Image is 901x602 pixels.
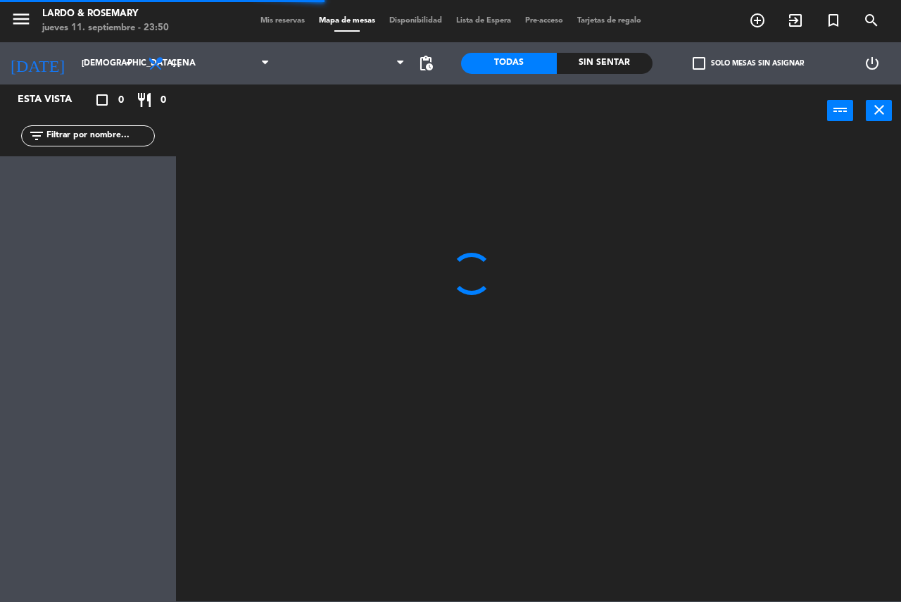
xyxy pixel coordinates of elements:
[253,17,312,25] span: Mis reservas
[749,12,766,29] i: add_circle_outline
[45,128,154,144] input: Filtrar por nombre...
[871,101,888,118] i: close
[693,57,705,70] span: check_box_outline_blank
[518,17,570,25] span: Pre-acceso
[461,53,557,74] div: Todas
[120,55,137,72] i: arrow_drop_down
[28,127,45,144] i: filter_list
[864,55,881,72] i: power_settings_new
[94,92,111,108] i: crop_square
[570,17,648,25] span: Tarjetas de regalo
[863,12,880,29] i: search
[171,58,196,68] span: Cena
[160,92,166,108] span: 0
[866,100,892,121] button: close
[118,92,124,108] span: 0
[136,92,153,108] i: restaurant
[832,101,849,118] i: power_input
[693,57,804,70] label: Solo mesas sin asignar
[42,21,169,35] div: jueves 11. septiembre - 23:50
[557,53,653,74] div: Sin sentar
[312,17,382,25] span: Mapa de mesas
[7,92,101,108] div: Esta vista
[825,12,842,29] i: turned_in_not
[449,17,518,25] span: Lista de Espera
[11,8,32,30] i: menu
[417,55,434,72] span: pending_actions
[11,8,32,35] button: menu
[787,12,804,29] i: exit_to_app
[42,7,169,21] div: Lardo & Rosemary
[382,17,449,25] span: Disponibilidad
[827,100,853,121] button: power_input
